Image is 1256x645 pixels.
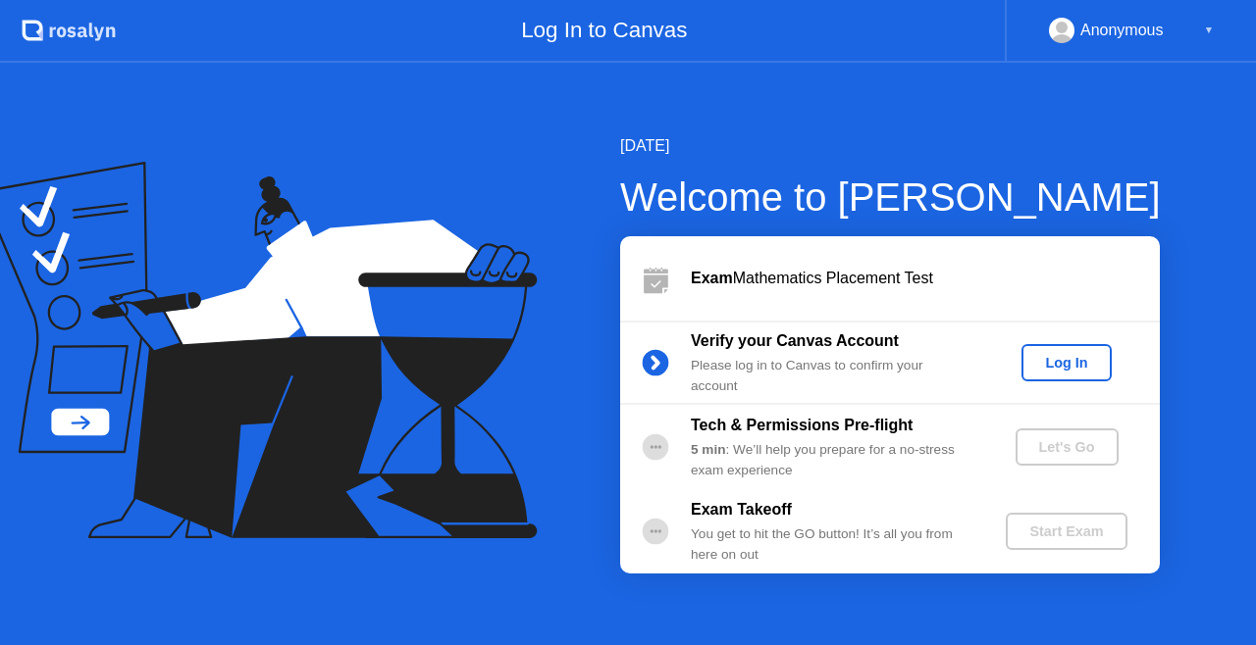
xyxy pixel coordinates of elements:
b: Tech & Permissions Pre-flight [691,417,913,433]
b: 5 min [691,442,726,457]
b: Exam Takeoff [691,501,792,518]
div: You get to hit the GO button! It’s all you from here on out [691,524,973,565]
div: Mathematics Placement Test [691,267,1160,290]
div: Let's Go [1023,439,1111,455]
div: Anonymous [1080,18,1164,43]
div: ▼ [1204,18,1214,43]
b: Exam [691,270,733,286]
b: Verify your Canvas Account [691,332,899,349]
button: Let's Go [1016,428,1119,466]
div: Log In [1029,355,1103,371]
button: Start Exam [1006,513,1126,550]
div: Welcome to [PERSON_NAME] [620,168,1161,226]
div: : We’ll help you prepare for a no-stress exam experience [691,440,973,480]
div: Start Exam [1014,523,1119,539]
div: Please log in to Canvas to confirm your account [691,356,973,396]
div: [DATE] [620,134,1161,158]
button: Log In [1021,344,1111,381]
